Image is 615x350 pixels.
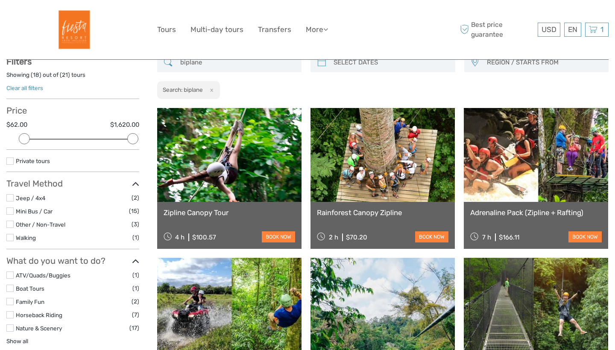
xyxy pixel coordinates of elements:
[415,231,448,242] a: book now
[258,23,291,36] a: Transfers
[6,120,27,129] label: $62.00
[6,338,28,344] a: Show all
[564,23,581,37] div: EN
[164,208,295,217] a: Zipline Canopy Tour
[192,233,216,241] div: $100.57
[330,55,451,70] input: SELECT DATES
[483,55,605,70] button: REGION / STARTS FROM
[16,325,62,332] a: Nature & Scenery
[98,13,108,23] button: Open LiveChat chat widget
[132,193,139,203] span: (2)
[16,195,45,201] a: Jeep / 4x4
[317,208,448,217] a: Rainforest Canopy Zipline
[329,233,338,241] span: 2 h
[132,297,139,306] span: (2)
[6,85,43,91] a: Clear all filters
[16,272,70,279] a: ATV/Quads/Buggies
[132,310,139,320] span: (7)
[6,105,139,116] h3: Price
[599,25,605,34] span: 1
[470,208,602,217] a: Adrenaline Pack (Zipline + Rafting)
[458,20,536,39] span: Best price guarantee
[132,270,139,280] span: (1)
[177,55,298,70] input: SEARCH
[62,71,68,79] label: 21
[132,219,139,229] span: (3)
[16,312,62,318] a: Horseback Riding
[16,221,65,228] a: Other / Non-Travel
[262,231,295,242] a: book now
[204,85,216,94] button: x
[542,25,556,34] span: USD
[6,178,139,189] h3: Travel Method
[129,206,139,216] span: (15)
[163,86,203,93] h2: Search: biplane
[16,208,53,215] a: Mini Bus / Car
[175,233,184,241] span: 4 h
[6,256,139,266] h3: What do you want to do?
[16,298,44,305] a: Family Fun
[482,233,491,241] span: 7 h
[12,15,97,22] p: We're away right now. Please check back later!
[16,157,50,164] a: Private tours
[190,23,243,36] a: Multi-day tours
[346,233,367,241] div: $70.20
[16,285,44,292] a: Boat Tours
[6,56,32,67] strong: Filters
[50,6,96,53] img: Fiesta Resort
[129,323,139,333] span: (17)
[110,120,139,129] label: $1,620.00
[568,231,602,242] a: book now
[132,233,139,242] span: (1)
[16,234,36,241] a: Walking
[157,23,176,36] a: Tours
[33,71,39,79] label: 18
[499,233,519,241] div: $166.11
[132,283,139,293] span: (1)
[6,71,139,84] div: Showing ( ) out of ( ) tours
[306,23,328,36] a: More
